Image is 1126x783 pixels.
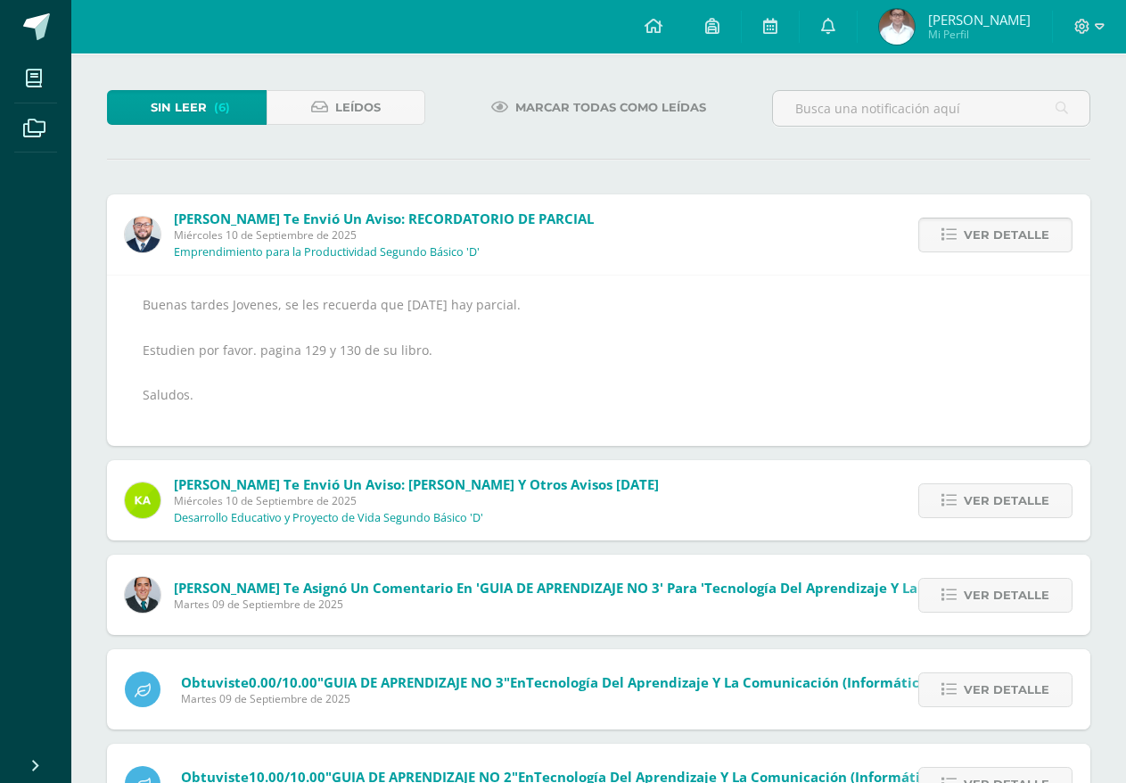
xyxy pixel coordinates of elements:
[515,91,706,124] span: Marcar todas como leídas
[151,91,207,124] span: Sin leer
[174,227,594,243] span: Miércoles 10 de Septiembre de 2025
[928,11,1031,29] span: [PERSON_NAME]
[125,217,160,252] img: eaa624bfc361f5d4e8a554d75d1a3cf6.png
[214,91,230,124] span: (6)
[879,9,915,45] img: c6c55850625d03b804869e3fe2a73493.png
[181,673,977,691] span: Obtuviste en
[181,691,977,706] span: Martes 09 de Septiembre de 2025
[249,673,317,691] span: 0.00/10.00
[174,493,659,508] span: Miércoles 10 de Septiembre de 2025
[107,90,267,125] a: Sin leer(6)
[174,210,594,227] span: [PERSON_NAME] te envió un aviso: RECORDATORIO DE PARCIAL
[125,482,160,518] img: 80c6179f4b1d2e3660951566ef3c631f.png
[964,218,1049,251] span: Ver detalle
[143,293,1055,428] div: Buenas tardes Jovenes, se les recuerda que [DATE] hay parcial. Estudien por favor. pagina 129 y 1...
[174,245,480,260] p: Emprendimiento para la Productividad Segundo Básico 'D'
[174,597,1114,612] span: Martes 09 de Septiembre de 2025
[174,579,1114,597] span: [PERSON_NAME] te asignó un comentario en 'GUIA DE APRENDIZAJE NO 3' para 'Tecnología del Aprendiz...
[174,511,483,525] p: Desarrollo Educativo y Proyecto de Vida Segundo Básico 'D'
[317,673,510,691] span: "GUIA DE APRENDIZAJE NO 3"
[526,673,977,691] span: Tecnología del Aprendizaje y la Comunicación (Informática) (Zona)
[267,90,426,125] a: Leídos
[469,90,728,125] a: Marcar todas como leídas
[125,577,160,613] img: 2306758994b507d40baaa54be1d4aa7e.png
[174,475,659,493] span: [PERSON_NAME] te envió un aviso: [PERSON_NAME] y otros avisos [DATE]
[335,91,381,124] span: Leídos
[964,484,1049,517] span: Ver detalle
[964,673,1049,706] span: Ver detalle
[928,27,1031,42] span: Mi Perfil
[964,579,1049,612] span: Ver detalle
[773,91,1089,126] input: Busca una notificación aquí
